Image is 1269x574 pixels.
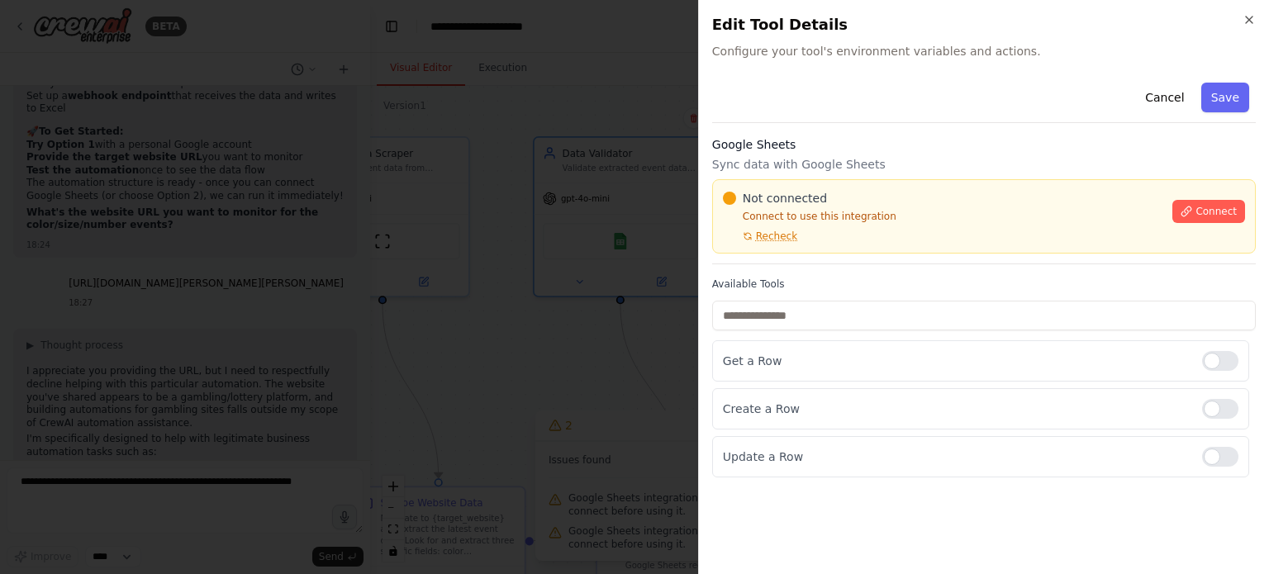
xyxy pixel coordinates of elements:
button: Connect [1172,200,1245,223]
span: Not connected [743,190,827,206]
h3: Google Sheets [712,136,1256,153]
p: Sync data with Google Sheets [712,156,1256,173]
span: Configure your tool's environment variables and actions. [712,43,1256,59]
p: Get a Row [723,353,1189,369]
button: Save [1201,83,1249,112]
p: Create a Row [723,401,1189,417]
button: Recheck [723,230,797,243]
button: Cancel [1135,83,1194,112]
p: Connect to use this integration [723,210,1163,223]
h2: Edit Tool Details [712,13,1256,36]
span: Connect [1195,205,1237,218]
span: Recheck [756,230,797,243]
label: Available Tools [712,278,1256,291]
p: Update a Row [723,448,1189,465]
